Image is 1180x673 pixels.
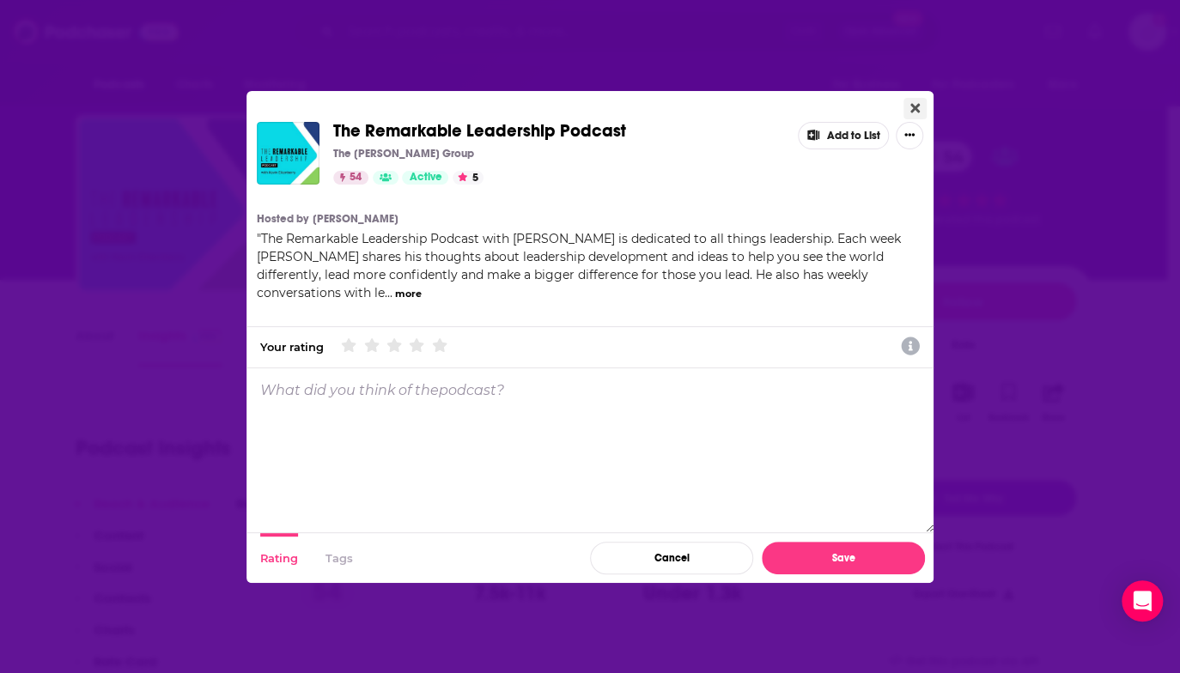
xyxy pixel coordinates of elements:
a: Active [402,171,448,185]
span: The Remarkable Leadership Podcast [333,120,626,142]
button: Save [762,542,925,574]
img: The Remarkable Leadership Podcast [257,122,319,185]
span: " [257,231,901,300]
button: more [395,287,422,301]
span: The Remarkable Leadership Podcast with [PERSON_NAME] is dedicated to all things leadership. Each ... [257,231,901,300]
div: Open Intercom Messenger [1122,580,1163,621]
span: Active [409,169,441,186]
button: Close [903,98,927,119]
button: Tags [325,533,353,583]
button: Rating [260,533,298,583]
span: 54 [350,169,362,186]
div: Your rating [260,340,324,354]
button: 5 [453,171,484,185]
button: Add to List [798,122,889,149]
a: [PERSON_NAME] [313,212,398,226]
a: 54 [333,171,368,185]
button: Show More Button [896,122,923,149]
a: The Remarkable Leadership Podcast [333,122,626,141]
button: Cancel [590,542,753,574]
a: Show additional information [901,335,920,359]
p: The [PERSON_NAME] Group [333,147,474,161]
h4: Hosted by [257,212,308,226]
span: ... [385,285,392,300]
p: What did you think of the podcast ? [260,382,504,398]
